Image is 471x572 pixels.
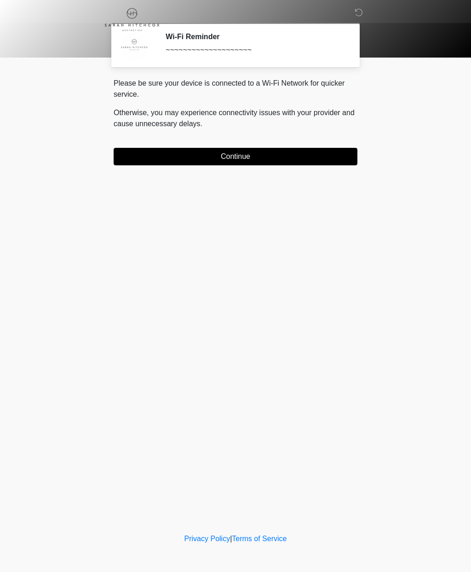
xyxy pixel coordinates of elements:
a: | [230,535,232,543]
span: . [201,120,202,128]
div: ~~~~~~~~~~~~~~~~~~~~ [166,45,344,56]
a: Terms of Service [232,535,287,543]
img: Sarah Hitchcox Aesthetics Logo [104,7,160,31]
button: Continue [114,148,357,165]
p: Otherwise, you may experience connectivity issues with your provider and cause unnecessary delays [114,107,357,129]
p: Please be sure your device is connected to a Wi-Fi Network for quicker service. [114,78,357,100]
a: Privacy Policy [184,535,230,543]
img: Agent Avatar [121,32,148,60]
